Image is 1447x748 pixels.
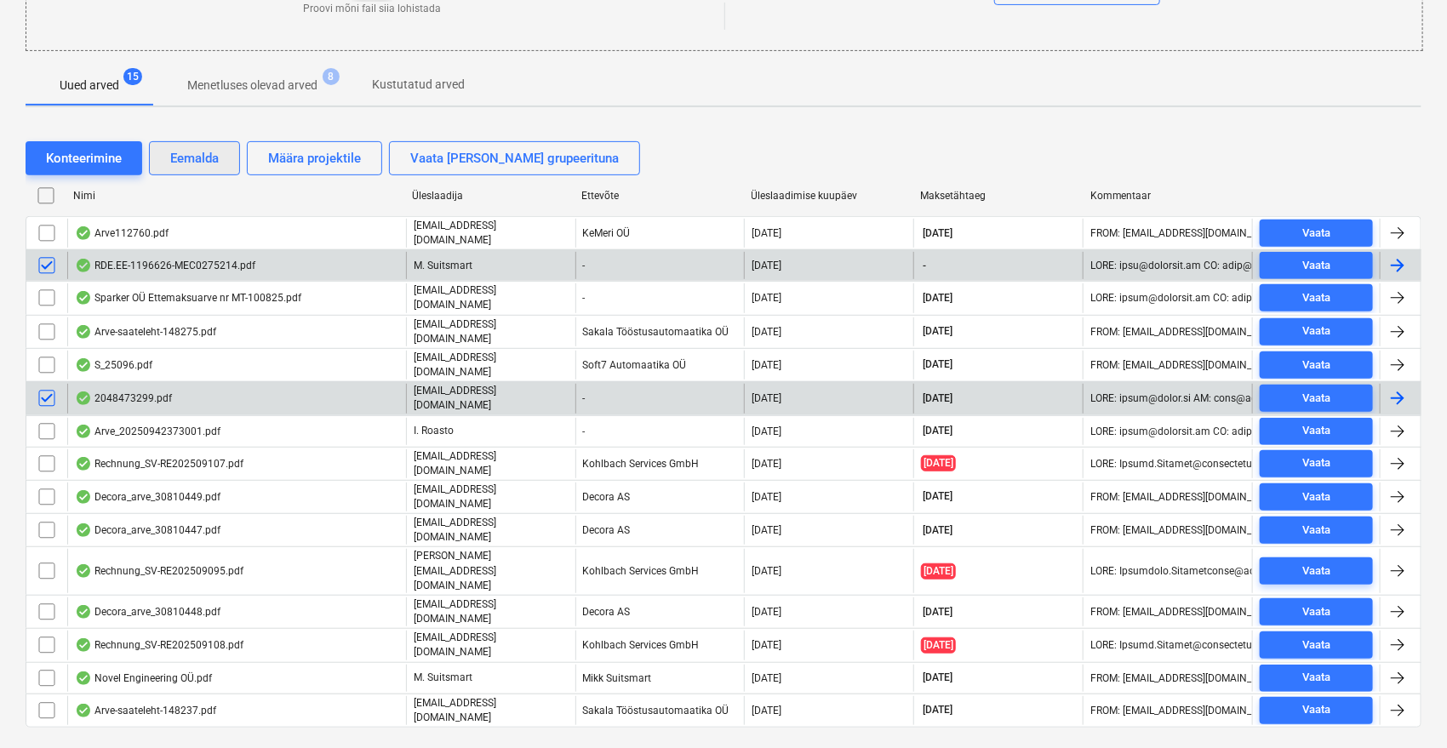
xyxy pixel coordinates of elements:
div: Vaata [1302,636,1330,655]
button: Vaata [1260,284,1373,311]
div: Andmed failist loetud [75,638,92,652]
div: Andmed failist loetud [75,490,92,504]
div: Decora AS [575,482,745,511]
button: Konteerimine [26,141,142,175]
div: Üleslaadija [412,190,568,202]
div: Arve-saateleht-148275.pdf [75,325,216,339]
div: Vaata [1302,602,1330,622]
div: RDE.EE-1196626-MEC0275214.pdf [75,259,255,272]
div: Sakala Tööstusautomaatika OÜ [575,696,745,725]
div: Andmed failist loetud [75,259,92,272]
div: Vaata [1302,421,1330,441]
div: Andmed failist loetud [75,226,92,240]
span: [DATE] [921,637,956,654]
p: Uued arved [60,77,119,94]
div: Decora AS [575,597,745,626]
div: Vaata [1302,288,1330,308]
div: Rechnung_SV-RE202509095.pdf [75,564,243,578]
button: Vaata [1260,252,1373,279]
button: Määra projektile [247,141,382,175]
span: [DATE] [921,563,956,580]
span: [DATE] [921,324,954,339]
div: - [575,283,745,312]
div: Andmed failist loetud [75,704,92,717]
span: [DATE] [921,357,954,372]
div: Sakala Tööstusautomaatika OÜ [575,317,745,346]
div: Üleslaadimise kuupäev [752,190,907,202]
div: Vaata [1302,356,1330,375]
div: Vaata [1302,488,1330,507]
div: Decora_arve_30810447.pdf [75,523,220,537]
div: Vaata [1302,256,1330,276]
div: Andmed failist loetud [75,564,92,578]
p: Proovi mõni fail siia lohistada [303,2,441,16]
p: [EMAIL_ADDRESS][DOMAIN_NAME] [414,384,569,413]
span: [DATE] [921,605,954,620]
p: [EMAIL_ADDRESS][DOMAIN_NAME] [414,696,569,725]
button: Vaata [1260,220,1373,247]
div: Andmed failist loetud [75,358,92,372]
button: Eemalda [149,141,240,175]
div: Vaata [1302,224,1330,243]
div: [DATE] [752,639,781,651]
div: Mikk Suitsmart [575,665,745,692]
div: Andmed failist loetud [75,605,92,619]
div: - [575,252,745,279]
div: [DATE] [752,672,781,684]
button: Vaata [1260,351,1373,379]
p: [EMAIL_ADDRESS][DOMAIN_NAME] [414,449,569,478]
div: Määra projektile [268,147,361,169]
div: Sparker OÜ Ettemaksuarve nr MT-100825.pdf [75,291,301,305]
button: Vaata [1260,631,1373,659]
p: M. Suitsmart [414,259,472,273]
div: [DATE] [752,565,781,577]
div: [DATE] [752,392,781,404]
div: 2048473299.pdf [75,391,172,405]
button: Vaata [1260,517,1373,544]
button: Vaata [1260,697,1373,724]
span: 8 [323,68,340,85]
div: [DATE] [752,705,781,717]
span: - [921,259,928,273]
button: Vaata [1260,418,1373,445]
div: Konteerimine [46,147,122,169]
div: Ettevõte [581,190,737,202]
div: Andmed failist loetud [75,291,92,305]
div: KeMeri OÜ [575,219,745,248]
div: Kommentaar [1090,190,1246,202]
p: [EMAIL_ADDRESS][DOMAIN_NAME] [414,631,569,659]
div: - [575,384,745,413]
p: [EMAIL_ADDRESS][DOMAIN_NAME] [414,482,569,511]
div: Arve-saateleht-148237.pdf [75,704,216,717]
span: [DATE] [921,455,956,471]
div: Kohlbach Services GmbH [575,449,745,478]
button: Vaata [1260,450,1373,477]
div: Vaata [1302,389,1330,408]
span: [DATE] [921,391,954,406]
div: Andmed failist loetud [75,425,92,438]
div: Kohlbach Services GmbH [575,549,745,592]
div: Vaata [1302,700,1330,720]
span: [DATE] [921,703,954,717]
div: Rechnung_SV-RE202509107.pdf [75,457,243,471]
div: Andmed failist loetud [75,523,92,537]
div: Nimi [73,190,398,202]
div: [DATE] [752,292,781,304]
div: Vaata [1302,562,1330,581]
p: Menetluses olevad arved [187,77,317,94]
p: [EMAIL_ADDRESS][DOMAIN_NAME] [414,283,569,312]
div: Novel Engineering OÜ.pdf [75,671,212,685]
div: Vaata [PERSON_NAME] grupeerituna [410,147,619,169]
p: I. Roasto [414,424,454,438]
div: Decora AS [575,516,745,545]
div: [DATE] [752,524,781,536]
div: Andmed failist loetud [75,391,92,405]
button: Vaata [1260,318,1373,345]
div: Decora_arve_30810449.pdf [75,490,220,504]
p: [EMAIL_ADDRESS][DOMAIN_NAME] [414,351,569,380]
div: Arve_20250942373001.pdf [75,425,220,438]
button: Vaata [1260,598,1373,625]
div: Soft7 Automaatika OÜ [575,351,745,380]
div: Arve112760.pdf [75,226,169,240]
div: S_25096.pdf [75,358,152,372]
